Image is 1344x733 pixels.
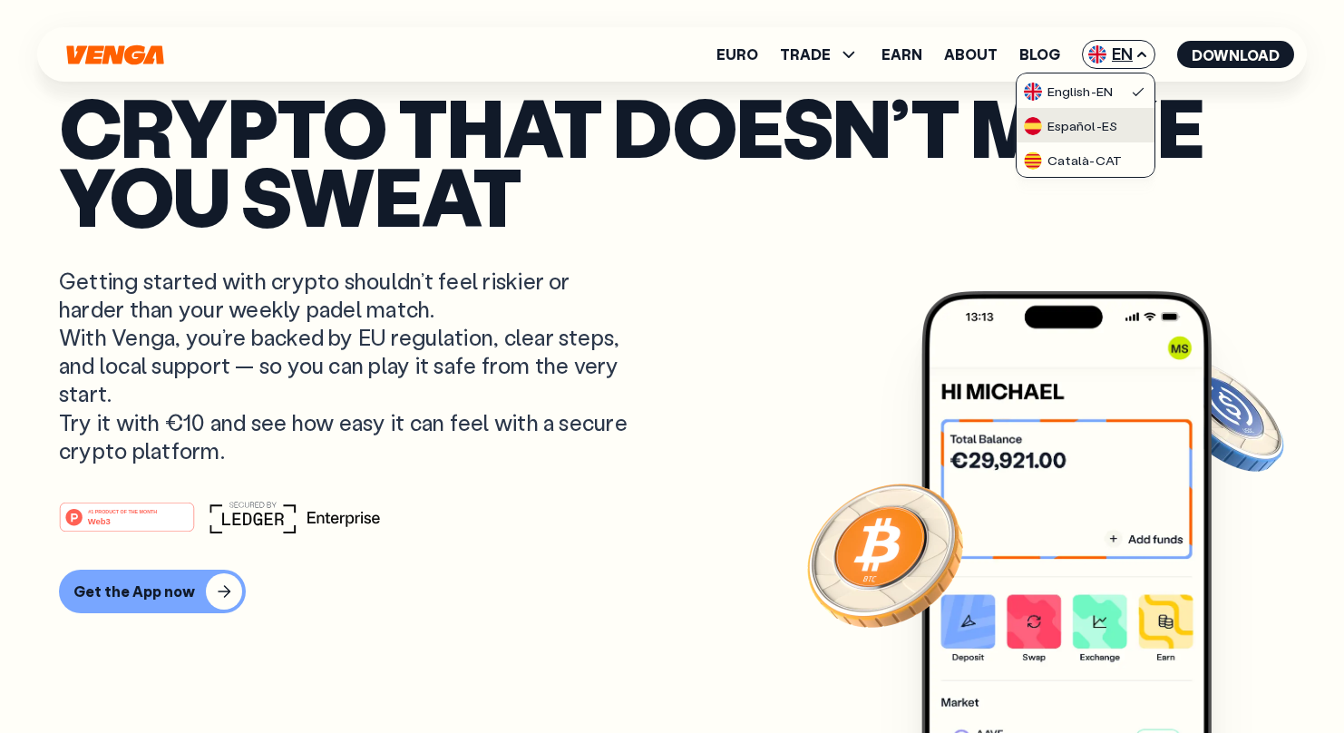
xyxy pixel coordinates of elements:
[780,47,831,62] span: TRADE
[64,44,166,65] svg: Home
[944,47,998,62] a: About
[1017,142,1154,177] a: flag-catCatalà-CAT
[1082,40,1155,69] span: EN
[88,516,111,526] tspan: Web3
[59,513,195,536] a: #1 PRODUCT OF THE MONTHWeb3
[59,92,1285,230] p: Crypto that doesn’t make you sweat
[1024,83,1113,101] div: English - EN
[716,47,758,62] a: Euro
[73,582,195,601] div: Get the App now
[88,509,157,514] tspan: #1 PRODUCT OF THE MONTH
[1017,108,1154,142] a: flag-esEspañol-ES
[803,473,967,636] img: Bitcoin
[1088,45,1106,64] img: flag-uk
[1019,47,1060,62] a: Blog
[1157,350,1288,481] img: USDC coin
[1024,117,1042,135] img: flag-es
[59,570,1285,613] a: Get the App now
[1017,73,1154,108] a: flag-ukEnglish-EN
[1177,41,1294,68] button: Download
[59,570,246,613] button: Get the App now
[59,267,632,464] p: Getting started with crypto shouldn’t feel riskier or harder than your weekly padel match. With V...
[881,47,922,62] a: Earn
[1024,83,1042,101] img: flag-uk
[1024,151,1122,170] div: Català - CAT
[1024,117,1117,135] div: Español - ES
[780,44,860,65] span: TRADE
[1024,151,1042,170] img: flag-cat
